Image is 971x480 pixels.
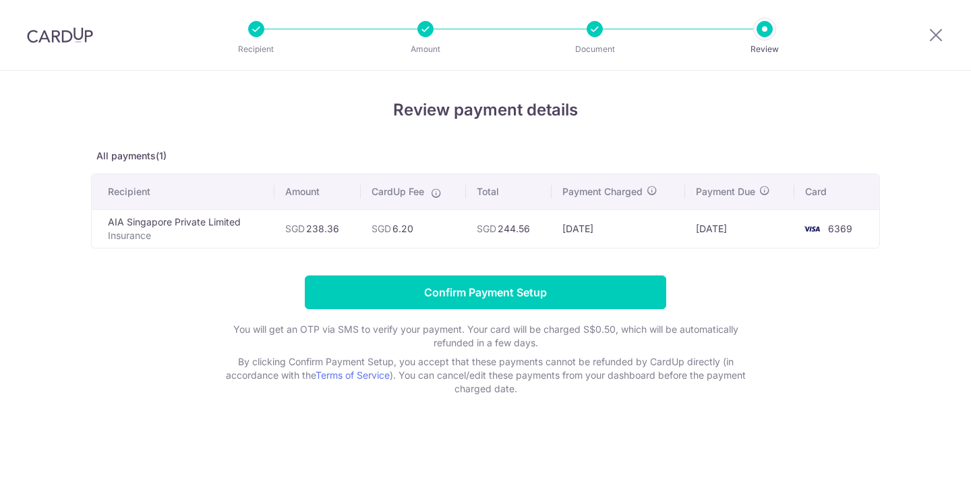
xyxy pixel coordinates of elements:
[466,209,552,248] td: 244.56
[216,355,755,396] p: By clicking Confirm Payment Setup, you accept that these payments cannot be refunded by CardUp di...
[696,185,755,198] span: Payment Due
[274,209,361,248] td: 238.36
[372,185,424,198] span: CardUp Fee
[828,223,852,234] span: 6369
[361,209,466,248] td: 6.20
[216,323,755,350] p: You will get an OTP via SMS to verify your payment. Your card will be charged S$0.50, which will ...
[285,223,305,234] span: SGD
[477,223,496,234] span: SGD
[316,369,390,381] a: Terms of Service
[206,43,306,56] p: Recipient
[92,174,274,209] th: Recipient
[305,275,666,309] input: Confirm Payment Setup
[552,209,685,248] td: [DATE]
[376,43,475,56] p: Amount
[545,43,645,56] p: Document
[91,149,880,163] p: All payments(1)
[27,27,93,43] img: CardUp
[372,223,391,234] span: SGD
[92,209,274,248] td: AIA Singapore Private Limited
[798,221,825,237] img: <span class="translation_missing" title="translation missing: en.account_steps.new_confirm_form.b...
[562,185,643,198] span: Payment Charged
[274,174,361,209] th: Amount
[91,98,880,122] h4: Review payment details
[715,43,815,56] p: Review
[685,209,794,248] td: [DATE]
[794,174,879,209] th: Card
[108,229,264,242] p: Insurance
[466,174,552,209] th: Total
